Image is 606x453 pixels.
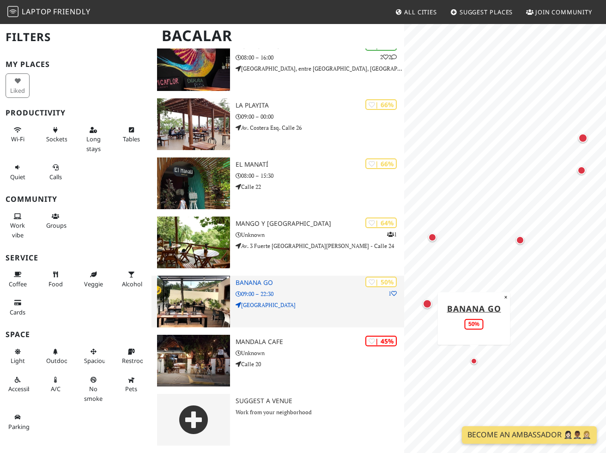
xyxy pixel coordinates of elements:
[426,231,438,243] div: Map marker
[236,161,404,169] h3: El Manatí
[7,4,91,20] a: LaptopFriendly LaptopFriendly
[236,102,404,109] h3: La Playita
[157,335,230,387] img: Mandala Cafe
[84,280,103,288] span: Veggie
[48,280,63,288] span: Food
[236,182,404,191] p: Calle 22
[365,277,397,287] div: | 50%
[46,356,70,365] span: Outdoor area
[421,297,434,310] div: Map marker
[465,319,483,329] div: 50%
[84,356,109,365] span: Spacious
[7,6,18,17] img: LaptopFriendly
[119,372,143,397] button: Pets
[119,267,143,291] button: Alcohol
[468,356,479,367] div: Map marker
[119,122,143,147] button: Tables
[365,217,397,228] div: | 64%
[236,230,404,239] p: Unknown
[388,289,397,298] p: 1
[151,335,404,387] a: Mandala Cafe | 45% Mandala Cafe Unknown Calle 20
[387,230,397,239] p: 1
[43,344,67,368] button: Outdoor
[157,394,230,446] img: gray-place-d2bdb4477600e061c01bd816cc0f2ef0cfcb1ca9e3ad78868dd16fb2af073a21.png
[236,112,404,121] p: 09:00 – 00:00
[157,157,230,209] img: El Manatí
[46,135,67,143] span: Power sockets
[53,6,90,17] span: Friendly
[51,385,61,393] span: Air conditioned
[460,8,513,16] span: Suggest Places
[122,280,142,288] span: Alcohol
[81,344,105,368] button: Spacious
[157,276,230,327] img: Banana Go
[6,372,30,397] button: Accessible
[81,372,105,406] button: No smoke
[6,295,30,320] button: Cards
[404,8,437,16] span: All Cities
[236,220,404,228] h3: Mango y [GEOGRAPHIC_DATA]
[6,344,30,368] button: Light
[6,160,30,184] button: Quiet
[447,4,517,20] a: Suggest Places
[576,164,588,176] div: Map marker
[447,302,501,314] a: Banana Go
[151,394,404,446] a: Suggest a Venue Work from your neighborhood
[6,195,146,204] h3: Community
[125,385,137,393] span: Pet friendly
[43,209,67,233] button: Groups
[8,423,30,431] span: Parking
[151,98,404,150] a: La Playita | 66% La Playita 09:00 – 00:00 Av. Costera Esq. Calle 26
[151,217,404,268] a: Mango y Chile | 64% 1 Mango y [GEOGRAPHIC_DATA] Unknown Av. 3 Fuerte [GEOGRAPHIC_DATA][PERSON_NAM...
[236,279,404,287] h3: Banana Go
[43,122,67,147] button: Sockets
[11,356,25,365] span: Natural light
[10,308,25,316] span: Credit cards
[43,372,67,397] button: A/C
[236,242,404,250] p: Av. 3 Fuerte [GEOGRAPHIC_DATA][PERSON_NAME] - Calle 24
[501,292,510,302] button: Close popup
[81,267,105,291] button: Veggie
[46,221,67,230] span: Group tables
[236,290,404,298] p: 09:00 – 22:30
[236,360,404,368] p: Calle 20
[6,122,30,147] button: Wi-Fi
[576,132,589,145] div: Map marker
[6,254,146,262] h3: Service
[6,330,146,339] h3: Space
[22,6,52,17] span: Laptop
[151,39,404,91] a: Picaflor Bacalar | 82% 22 Picaflor Bacalar 08:00 – 16:00 [GEOGRAPHIC_DATA], entre [GEOGRAPHIC_DAT...
[122,356,149,365] span: Restroom
[236,301,404,309] p: [GEOGRAPHIC_DATA]
[6,23,146,51] h2: Filters
[8,385,36,393] span: Accessible
[151,157,404,209] a: El Manatí | 66% El Manatí 08:00 – 15:30 Calle 22
[236,338,404,346] h3: Mandala Cafe
[236,397,404,405] h3: Suggest a Venue
[6,60,146,69] h3: My Places
[6,209,30,242] button: Work vibe
[157,98,230,150] img: La Playita
[49,173,62,181] span: Video/audio calls
[365,336,397,346] div: | 45%
[365,158,397,169] div: | 66%
[236,123,404,132] p: Av. Costera Esq. Calle 26
[236,171,404,180] p: 08:00 – 15:30
[154,23,402,48] h1: Bacalar
[236,349,404,357] p: Unknown
[84,385,103,402] span: Smoke free
[123,135,140,143] span: Work-friendly tables
[391,4,441,20] a: All Cities
[365,99,397,110] div: | 66%
[535,8,592,16] span: Join Community
[10,221,25,239] span: People working
[6,410,30,434] button: Parking
[86,135,101,152] span: Long stays
[151,276,404,327] a: Banana Go | 50% 1 Banana Go 09:00 – 22:30 [GEOGRAPHIC_DATA]
[6,267,30,291] button: Coffee
[81,122,105,156] button: Long stays
[236,408,404,417] p: Work from your neighborhood
[43,160,67,184] button: Calls
[119,344,143,368] button: Restroom
[10,173,25,181] span: Quiet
